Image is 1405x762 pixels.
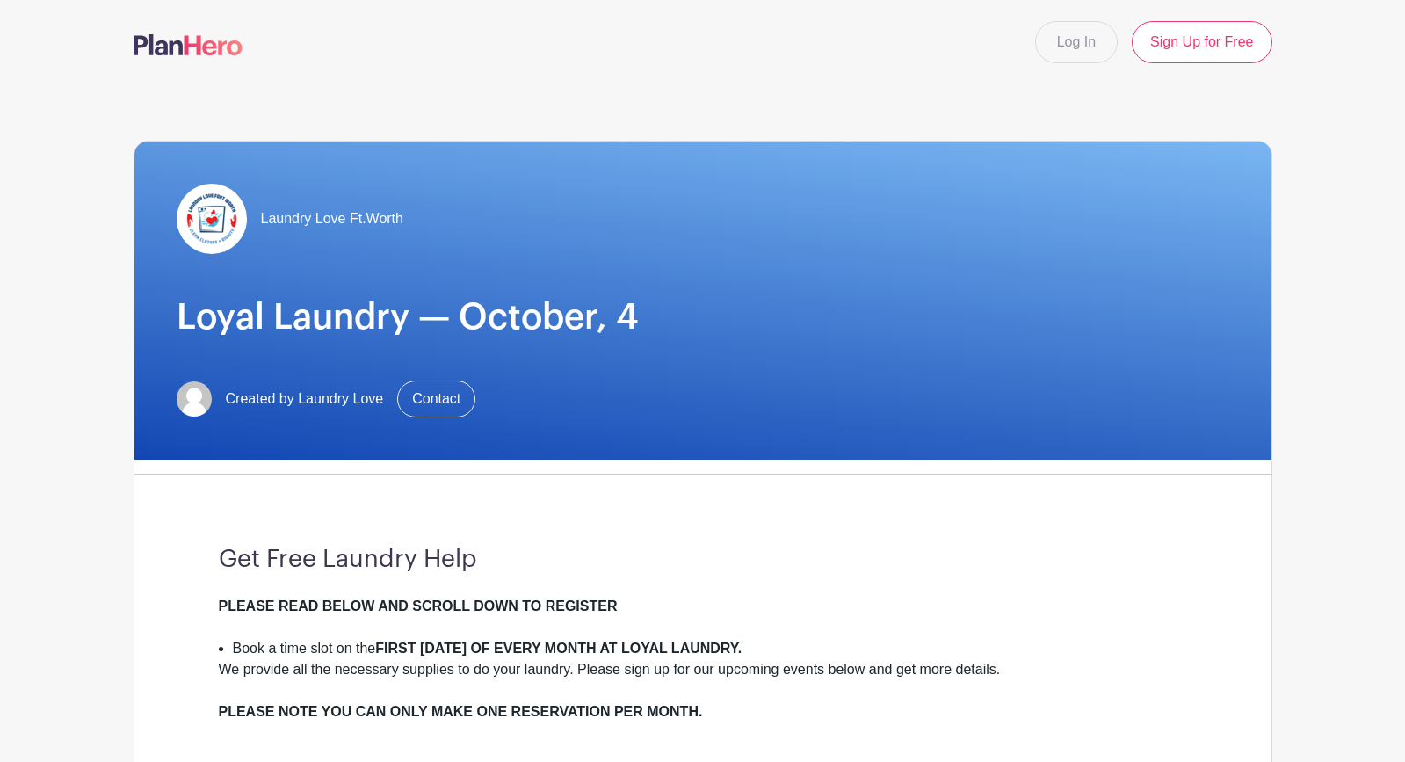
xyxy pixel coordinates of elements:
img: default-ce2991bfa6775e67f084385cd625a349d9dcbb7a52a09fb2fda1e96e2d18dcdb.png [177,381,212,417]
h3: Get Free Laundry Help [219,545,1187,575]
img: Laundry-love-logo.png [177,184,247,254]
div: We provide all the necessary supplies to do your laundry. Please sign up for our upcoming events ... [219,659,1187,722]
img: logo-507f7623f17ff9eddc593b1ce0a138ce2505c220e1c5a4e2b4648c50719b7d32.svg [134,34,243,55]
strong: PLEASE READ BELOW AND SCROLL DOWN TO REGISTER [219,599,618,613]
li: Book a time slot on the [233,638,1187,659]
span: Laundry Love Ft.Worth [261,208,403,229]
strong: PLEASE NOTE YOU CAN ONLY MAKE ONE RESERVATION PER MONTH. [219,704,703,719]
a: Sign Up for Free [1132,21,1271,63]
strong: FIRST [DATE] OF EVERY MONTH AT LOYAL LAUNDRY. [375,641,742,656]
a: Log In [1035,21,1118,63]
a: Contact [397,381,475,417]
span: Created by Laundry Love [226,388,384,410]
h1: Loyal Laundry — October, 4 [177,296,1229,338]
